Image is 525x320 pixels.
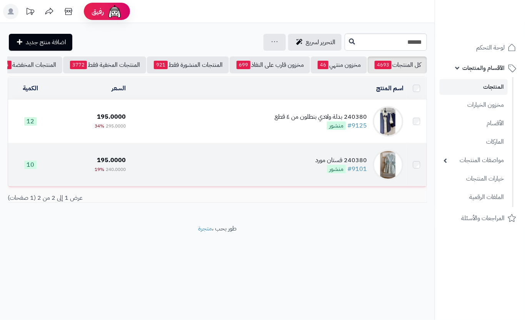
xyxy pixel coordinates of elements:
a: خيارات المنتجات [440,171,508,187]
span: 34% [95,123,105,129]
div: عرض 1 إلى 2 من 2 (1 صفحات) [2,194,217,202]
a: المراجعات والأسئلة [440,209,520,227]
span: 195.0000 [97,156,126,165]
a: كل المنتجات4693 [368,56,427,73]
span: لوحة التحكم [476,42,505,53]
span: رفيق [92,7,104,16]
a: التحرير لسريع [288,34,342,51]
a: #9101 [347,164,367,174]
span: 12 [24,117,37,126]
span: 240.0000 [106,166,126,173]
a: الكمية [23,84,38,93]
span: 195.0000 [97,112,126,121]
a: مخزون الخيارات [440,97,508,113]
span: 19% [95,166,105,173]
a: متجرة [198,224,212,233]
span: 699 [237,61,250,69]
div: 240380 بدلة ولادي بنطلون من ٤ قطع [275,113,367,121]
a: الماركات [440,134,508,150]
div: 240380 فستان مورد [315,156,367,165]
span: 3772 [70,61,87,69]
span: اضافة منتج جديد [26,38,66,47]
a: المنتجات المنشورة فقط921 [147,56,229,73]
a: السعر [112,84,126,93]
a: الأقسام [440,115,508,132]
a: المنتجات المخفية فقط3772 [63,56,146,73]
a: مخزون قارب على النفاذ699 [230,56,310,73]
a: مخزون منتهي46 [311,56,367,73]
a: المنتجات [440,79,508,95]
a: تحديثات المنصة [20,4,40,21]
span: 921 [154,61,168,69]
a: الملفات الرقمية [440,189,508,206]
span: 4693 [375,61,392,69]
span: المراجعات والأسئلة [461,213,505,224]
a: اضافة منتج جديد [9,34,72,51]
span: 10 [24,161,37,169]
span: منشور [327,121,346,130]
span: التحرير لسريع [306,38,335,47]
img: ai-face.png [107,4,122,19]
img: 240380 فستان مورد [373,149,403,180]
img: 240380 بدلة ولادي بنطلون من ٤ قطع [373,106,403,137]
a: اسم المنتج [376,84,403,93]
span: 46 [318,61,328,69]
span: 295.0000 [106,123,126,129]
span: منشور [327,165,346,173]
span: الأقسام والمنتجات [462,63,505,73]
a: #9125 [347,121,367,130]
a: مواصفات المنتجات [440,152,508,169]
a: لوحة التحكم [440,38,520,57]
